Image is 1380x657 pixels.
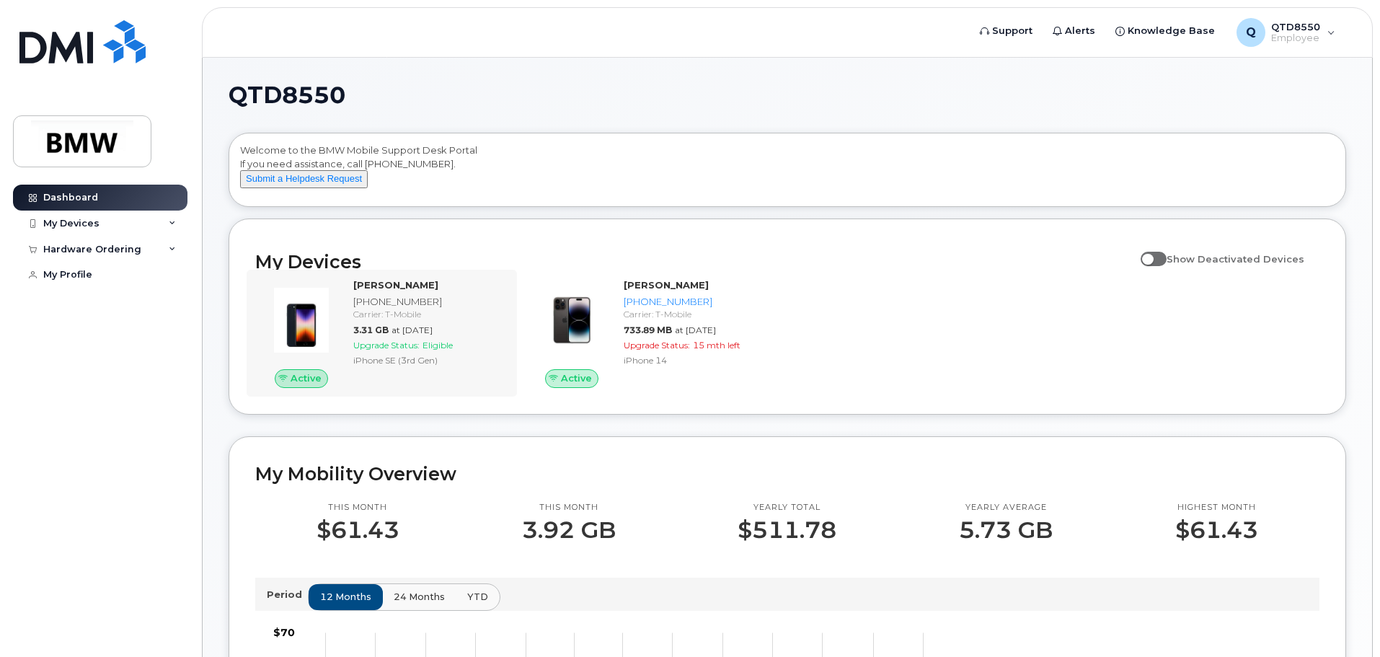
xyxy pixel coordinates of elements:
[1175,502,1258,513] p: Highest month
[1167,253,1304,265] span: Show Deactivated Devices
[624,295,773,309] div: [PHONE_NUMBER]
[291,371,322,385] span: Active
[353,279,438,291] strong: [PERSON_NAME]
[353,325,389,335] span: 3.31 GB
[394,590,445,604] span: 24 months
[624,354,773,366] div: iPhone 14
[273,626,295,639] tspan: $70
[1175,517,1258,543] p: $61.43
[738,517,836,543] p: $511.78
[959,502,1053,513] p: Yearly average
[526,278,779,388] a: Active[PERSON_NAME][PHONE_NUMBER]Carrier: T-Mobile733.89 MBat [DATE]Upgrade Status:15 mth leftiPh...
[353,354,503,366] div: iPhone SE (3rd Gen)
[267,588,308,601] p: Period
[267,286,336,355] img: image20231002-3703462-1angbar.jpeg
[738,502,836,513] p: Yearly total
[353,308,503,320] div: Carrier: T-Mobile
[353,295,503,309] div: [PHONE_NUMBER]
[353,340,420,350] span: Upgrade Status:
[624,325,672,335] span: 733.89 MB
[624,308,773,320] div: Carrier: T-Mobile
[240,144,1335,201] div: Welcome to the BMW Mobile Support Desk Portal If you need assistance, call [PHONE_NUMBER].
[1141,245,1152,257] input: Show Deactivated Devices
[467,590,488,604] span: YTD
[255,278,508,388] a: Active[PERSON_NAME][PHONE_NUMBER]Carrier: T-Mobile3.31 GBat [DATE]Upgrade Status:EligibleiPhone S...
[317,502,399,513] p: This month
[240,172,368,184] a: Submit a Helpdesk Request
[317,517,399,543] p: $61.43
[537,286,606,355] img: image20231002-3703462-njx0qo.jpeg
[522,502,616,513] p: This month
[624,340,690,350] span: Upgrade Status:
[959,517,1053,543] p: 5.73 GB
[693,340,740,350] span: 15 mth left
[255,463,1319,485] h2: My Mobility Overview
[240,170,368,188] button: Submit a Helpdesk Request
[675,325,716,335] span: at [DATE]
[522,517,616,543] p: 3.92 GB
[624,279,709,291] strong: [PERSON_NAME]
[255,251,1133,273] h2: My Devices
[561,371,592,385] span: Active
[1317,594,1369,646] iframe: Messenger Launcher
[229,84,345,106] span: QTD8550
[423,340,453,350] span: Eligible
[392,325,433,335] span: at [DATE]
